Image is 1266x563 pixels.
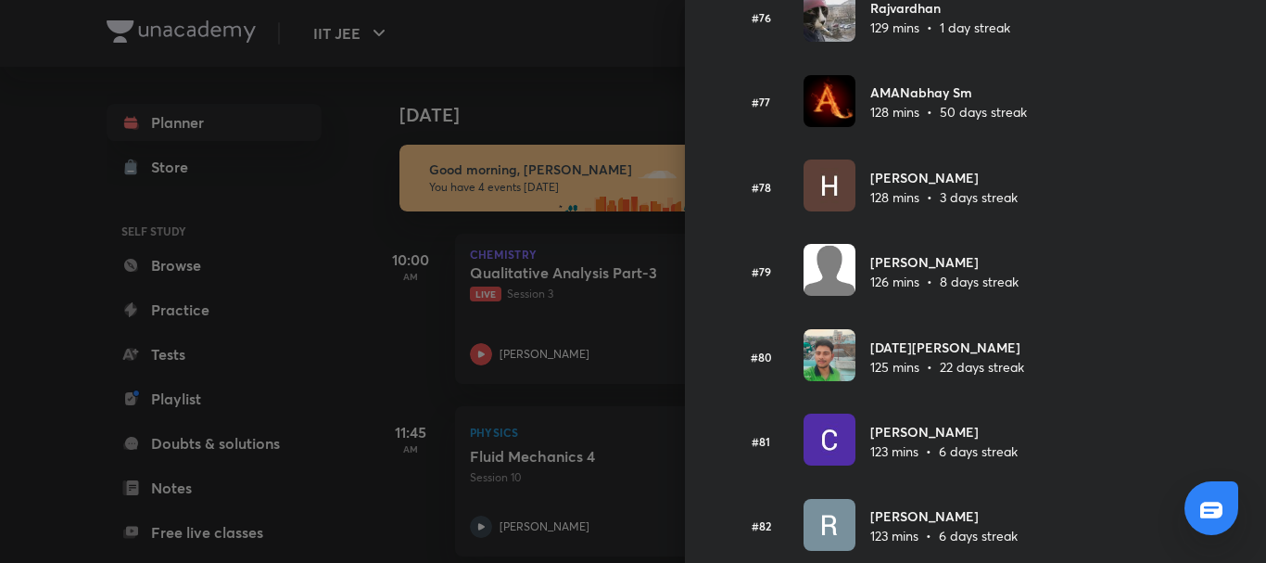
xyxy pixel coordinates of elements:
[870,83,1027,102] h6: AMANabhay Sm
[870,18,1010,37] p: 129 mins • 1 day streak
[729,179,792,196] h6: #78
[870,441,1018,461] p: 123 mins • 6 days streak
[870,272,1019,291] p: 126 mins • 8 days streak
[804,244,855,296] img: Avatar
[729,263,792,280] h6: #79
[729,9,792,26] h6: #76
[870,506,1018,526] h6: [PERSON_NAME]
[870,422,1018,441] h6: [PERSON_NAME]
[804,329,855,381] img: Avatar
[804,160,855,211] img: Avatar
[729,518,792,534] h6: #82
[729,94,792,110] h6: #77
[729,349,792,365] h6: #80
[729,433,792,450] h6: #81
[870,357,1024,377] p: 125 mins • 22 days streak
[870,102,1027,122] p: 128 mins • 50 days streak
[804,414,855,466] img: Avatar
[870,526,1018,545] p: 123 mins • 6 days streak
[804,75,855,127] img: Avatar
[870,252,1019,272] h6: [PERSON_NAME]
[804,499,855,551] img: Avatar
[870,338,1024,357] h6: [DATE][PERSON_NAME]
[870,168,1018,187] h6: [PERSON_NAME]
[870,187,1018,207] p: 128 mins • 3 days streak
